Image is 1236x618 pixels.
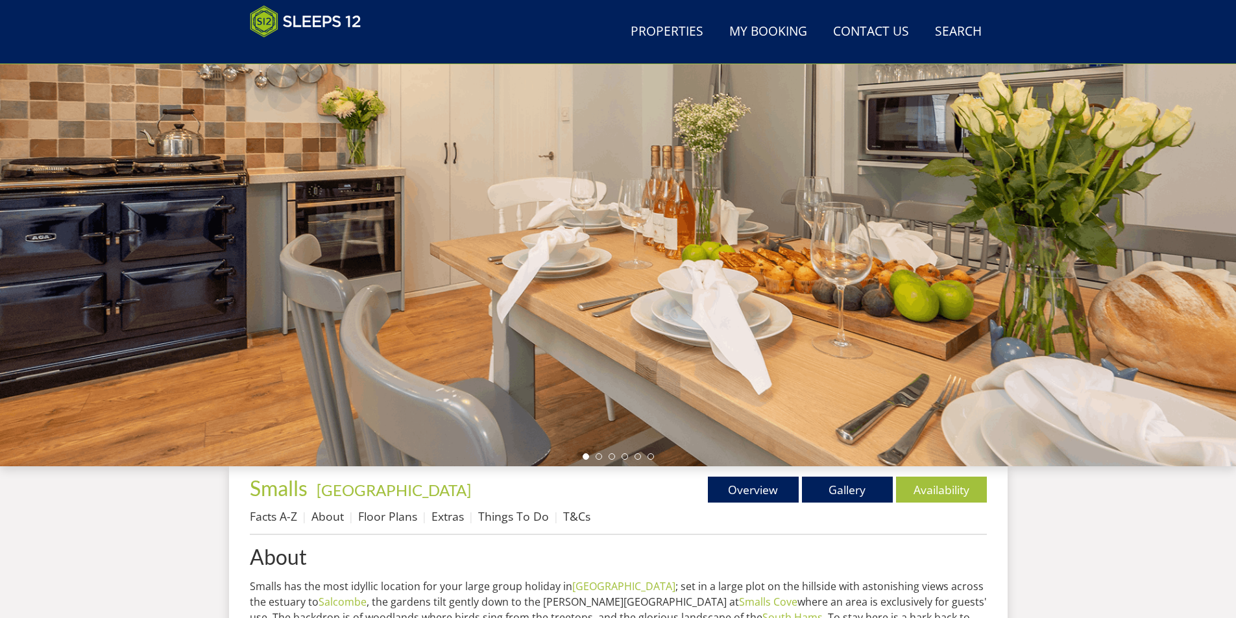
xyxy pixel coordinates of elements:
[311,508,344,524] a: About
[739,595,797,609] a: Smalls Cove
[250,545,987,568] a: About
[250,508,297,524] a: Facts A-Z
[319,595,367,609] a: Salcombe
[250,475,308,501] span: Smalls
[563,508,590,524] a: T&Cs
[243,45,380,56] iframe: Customer reviews powered by Trustpilot
[311,481,471,499] span: -
[250,475,311,501] a: Smalls
[625,18,709,47] a: Properties
[802,477,893,503] a: Gallery
[572,579,675,593] a: [GEOGRAPHIC_DATA]
[317,481,471,499] a: [GEOGRAPHIC_DATA]
[358,508,417,524] a: Floor Plans
[250,5,361,38] img: Sleeps 12
[896,477,987,503] a: Availability
[431,508,464,524] a: Extras
[828,18,914,47] a: Contact Us
[478,508,549,524] a: Things To Do
[724,18,812,47] a: My Booking
[708,477,799,503] a: Overview
[930,18,987,47] a: Search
